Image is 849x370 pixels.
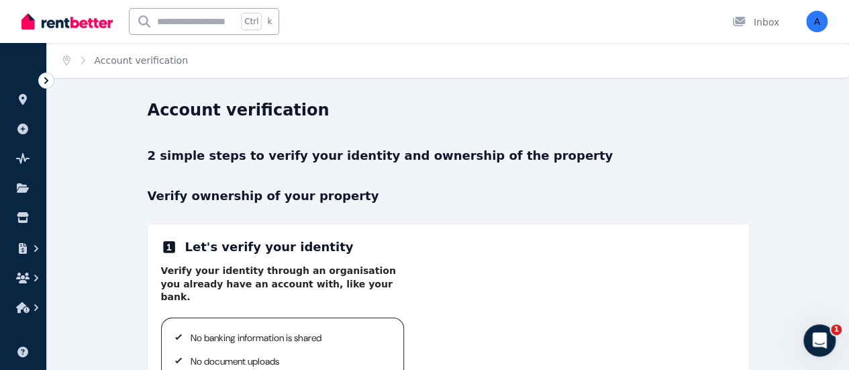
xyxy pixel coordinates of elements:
p: No document uploads [191,355,388,369]
iframe: Intercom live chat [803,324,836,357]
h1: Account verification [148,99,330,121]
p: 2 simple steps to verify your identity and ownership of the property [148,146,749,165]
nav: Breadcrumb [47,43,204,78]
span: Account verification [95,54,188,67]
span: k [267,16,272,27]
img: anhtanfamily@gmail.com [806,11,828,32]
p: No banking information is shared [191,332,388,345]
span: Ctrl [241,13,262,30]
img: RentBetter [21,11,113,32]
p: Verify ownership of your property [148,187,749,205]
div: Inbox [732,15,779,29]
p: Verify your identity through an organisation you already have an account with, like your bank. [161,265,404,304]
h2: Let's verify your identity [185,238,354,257]
span: 1 [831,324,842,335]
